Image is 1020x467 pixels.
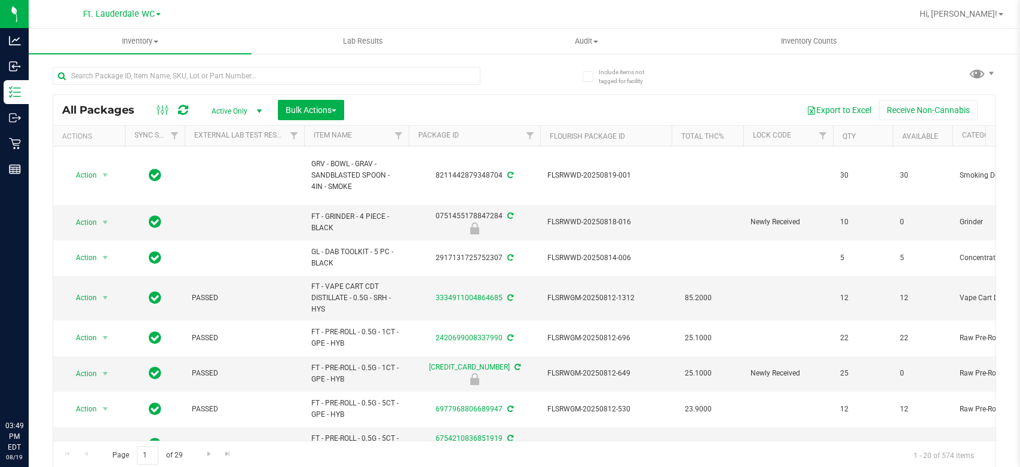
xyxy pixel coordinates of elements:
[252,29,474,54] a: Lab Results
[599,68,658,86] span: Include items not tagged for facility
[83,9,155,19] span: Ft. Lauderdale WC
[9,35,21,47] inline-svg: Analytics
[29,29,252,54] a: Inventory
[327,36,399,47] span: Lab Results
[476,36,697,47] span: Audit
[194,131,288,139] a: External Lab Test Result
[314,131,352,139] a: Item Name
[547,216,664,228] span: FLSRWWD-20250818-016
[840,332,886,344] span: 22
[407,210,542,234] div: 0751455178847284
[311,211,402,234] span: FT - GRINDER - 4 PIECE - BLACK
[765,36,853,47] span: Inventory Counts
[149,249,161,266] span: In Sync
[149,329,161,346] span: In Sync
[62,103,146,117] span: All Packages
[681,132,724,141] a: Total THC%
[98,329,113,346] span: select
[98,167,113,184] span: select
[547,404,664,415] span: FLSRWGM-20250812-530
[679,401,718,418] span: 23.9000
[751,216,826,228] span: Newly Received
[35,370,50,384] iframe: Resource center unread badge
[286,105,336,115] span: Bulk Actions
[98,437,113,453] span: select
[547,252,664,264] span: FLSRWWD-20250814-006
[311,326,402,349] span: FT - PRE-ROLL - 0.5G - 1CT - GPE - HYB
[547,170,664,181] span: FLSRWWD-20250819-001
[102,446,192,465] span: Page of 29
[506,334,513,342] span: Sync from Compliance System
[12,371,48,407] iframe: Resource center
[506,212,513,220] span: Sync from Compliance System
[547,368,664,379] span: FLSRWGM-20250812-649
[311,362,402,385] span: FT - PRE-ROLL - 0.5G - 1CT - GPE - HYB
[65,365,97,382] span: Action
[149,436,161,453] span: In Sync
[9,60,21,72] inline-svg: Inbound
[840,368,886,379] span: 25
[840,170,886,181] span: 30
[9,112,21,124] inline-svg: Outbound
[311,158,402,193] span: GRV - BOWL - GRAV - SANDBLASTED SPOON - 4IN - SMOKE
[137,446,158,465] input: 1
[547,332,664,344] span: FLSRWGM-20250812-696
[65,167,97,184] span: Action
[753,131,791,139] a: Lock Code
[53,67,480,85] input: Search Package ID, Item Name, SKU, Lot or Part Number...
[65,437,97,453] span: Action
[149,213,161,230] span: In Sync
[192,439,297,450] span: PASSED
[679,365,718,382] span: 25.1000
[902,132,938,141] a: Available
[9,138,21,149] inline-svg: Retail
[679,436,718,453] span: 23.9000
[98,289,113,306] span: select
[506,254,513,262] span: Sync from Compliance System
[62,132,120,141] div: Actions
[200,446,218,462] a: Go to the next page
[900,332,945,344] span: 22
[751,368,826,379] span: Newly Received
[506,405,513,413] span: Sync from Compliance System
[520,126,540,146] a: Filter
[799,100,879,120] button: Export to Excel
[900,170,945,181] span: 30
[418,131,459,139] a: Package ID
[900,252,945,264] span: 5
[840,216,886,228] span: 10
[149,365,161,381] span: In Sync
[698,29,921,54] a: Inventory Counts
[436,294,503,302] a: 3334911004864685
[547,292,664,304] span: FLSRWGM-20250812-1312
[920,9,997,19] span: Hi, [PERSON_NAME]!
[904,446,984,464] span: 1 - 20 of 574 items
[550,132,625,141] a: Flourish Package ID
[65,249,97,266] span: Action
[840,292,886,304] span: 12
[900,292,945,304] span: 12
[513,363,520,371] span: Sync from Compliance System
[192,292,297,304] span: PASSED
[429,363,510,371] a: [CREDIT_CARD_NUMBER]
[284,126,304,146] a: Filter
[840,404,886,415] span: 12
[840,439,886,450] span: 12
[751,439,826,450] span: Newly Received
[879,100,978,120] button: Receive Non-Cannabis
[29,36,252,47] span: Inventory
[65,329,97,346] span: Action
[436,434,503,442] a: 6754210836851919
[98,214,113,231] span: select
[149,289,161,306] span: In Sync
[311,246,402,269] span: GL - DAB TOOLKIT - 5 PC - BLACK
[98,365,113,382] span: select
[192,368,297,379] span: PASSED
[436,405,503,413] a: 6977968806689947
[962,131,997,139] a: Category
[219,446,237,462] a: Go to the last page
[407,222,542,234] div: Newly Received
[840,252,886,264] span: 5
[475,29,698,54] a: Audit
[679,329,718,347] span: 25.1000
